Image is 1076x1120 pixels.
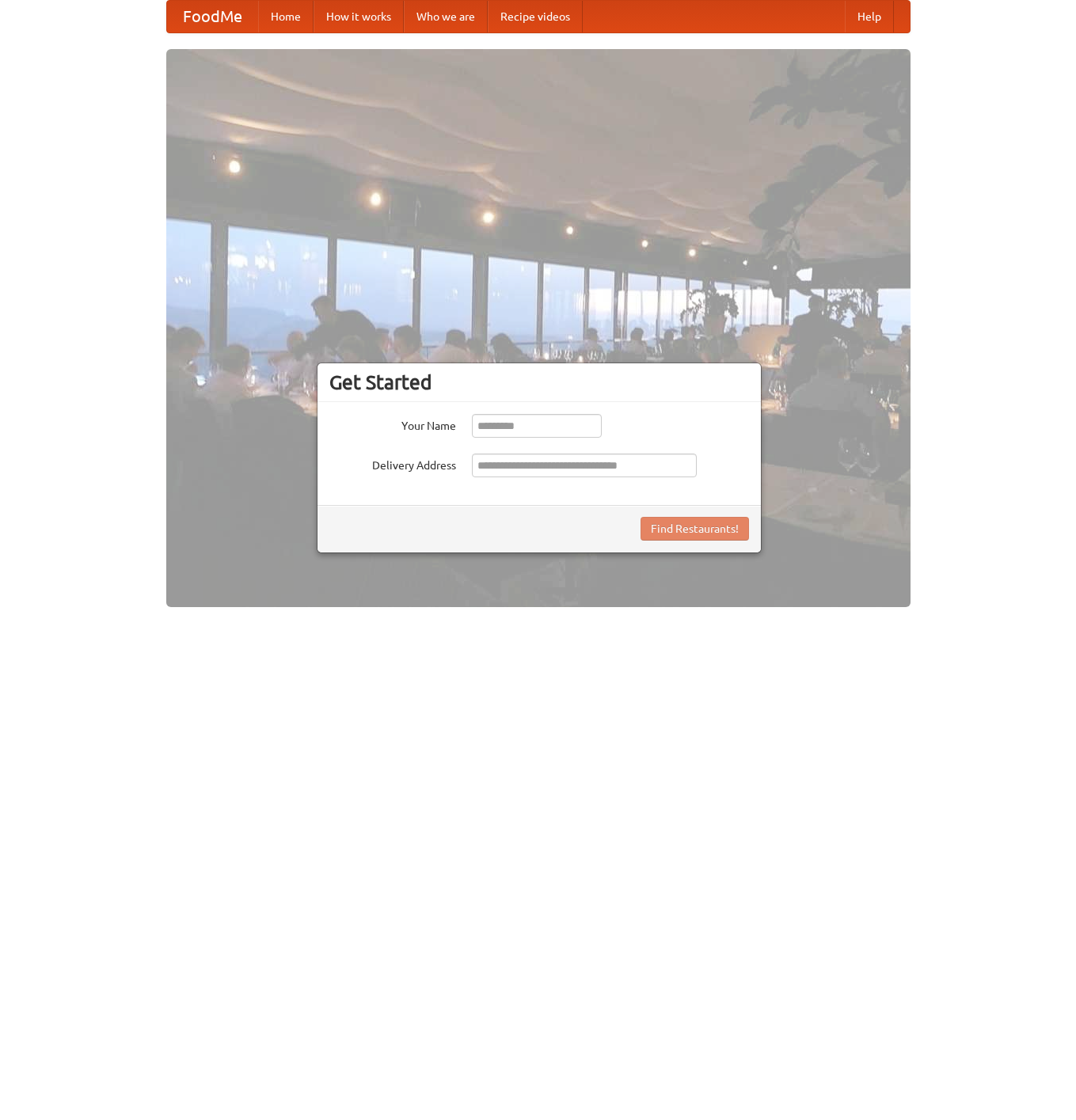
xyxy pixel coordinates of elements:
[488,1,583,32] a: Recipe videos
[167,1,258,32] a: FoodMe
[329,414,456,434] label: Your Name
[641,517,749,541] button: Find Restaurants!
[404,1,488,32] a: Who we are
[329,370,749,394] h3: Get Started
[845,1,894,32] a: Help
[258,1,314,32] a: Home
[329,454,456,473] label: Delivery Address
[314,1,404,32] a: How it works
